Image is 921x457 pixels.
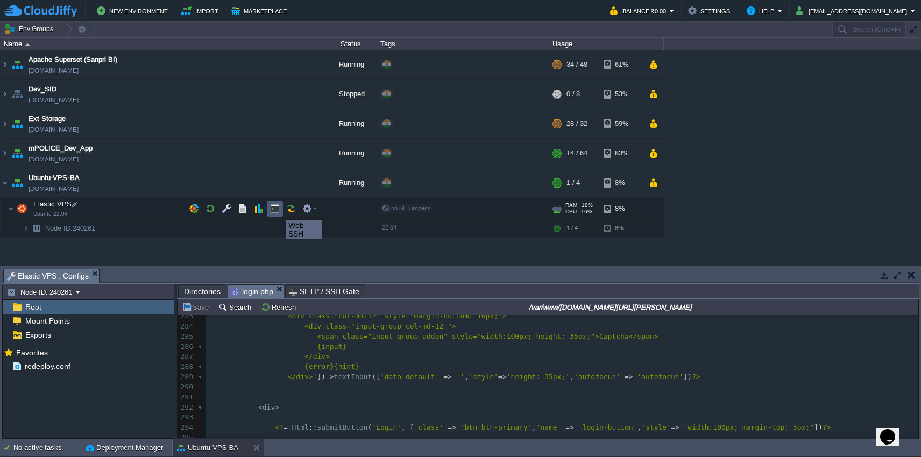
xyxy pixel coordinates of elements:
div: 1 / 4 [566,168,580,197]
span: ([ [372,373,380,381]
div: Tags [378,38,549,50]
span: < [258,403,263,411]
span: div [263,403,275,411]
div: 59% [604,109,639,138]
button: [EMAIL_ADDRESS][DOMAIN_NAME] [796,4,910,17]
div: Web SSH [288,221,320,238]
a: redeploy.conf [23,361,72,371]
span: RAM [565,202,577,209]
span: 22.04 [382,224,396,231]
button: Node ID: 240261 [7,287,75,297]
img: AMDAwAAAACH5BAEAAAAALAAAAAABAAEAAAICRAEAOw== [1,168,9,197]
span: ( [367,423,372,431]
button: Help [747,4,777,17]
div: 1 / 4 [566,220,578,237]
div: 34 / 48 [566,50,587,79]
span: <div class="col-md-12" style="margin-bottom: 10px;"> [288,312,507,320]
a: [DOMAIN_NAME] [29,154,79,165]
div: 283 [178,311,196,322]
div: Status [324,38,377,50]
a: Exports [23,330,53,340]
span: => [443,373,452,381]
li: /var/www/sevarth.in.net/Yatharth/frontend/views/site/login.php [228,284,284,298]
img: CloudJiffy [4,4,77,18]
span: Node ID: [45,224,73,232]
span: Elastic VPS : Configs [7,269,89,283]
img: AMDAwAAAACH5BAEAAAAALAAAAAABAAEAAAICRAEAOw== [25,43,30,46]
button: Deployment Manager [86,442,163,453]
div: Running [323,168,377,197]
div: 289 [178,372,196,382]
div: 83% [604,139,639,168]
iframe: chat widget [876,414,910,446]
span: -> [325,373,334,381]
button: Import [181,4,222,17]
span: 'Login' [372,423,401,431]
span: :: [309,423,317,431]
button: Search [218,302,254,312]
span: , [637,423,641,431]
span: 'class' [414,423,444,431]
span: 16% [581,209,592,215]
span: 'btn btn-primary' [460,423,532,431]
div: 294 [178,423,196,433]
span: "width:100px; margin-top: 5px;" [684,423,814,431]
span: <? [275,423,284,431]
img: AMDAwAAAACH5BAEAAAAALAAAAAABAAEAAAICRAEAOw== [1,139,9,168]
span: ]) [317,373,326,381]
span: 'style' [641,423,671,431]
a: Ext Storage [29,113,66,124]
button: Save [182,302,212,312]
button: Env Groups [4,22,57,37]
img: AMDAwAAAACH5BAEAAAAALAAAAAABAAEAAAICRAEAOw== [23,220,29,237]
span: <div class="input-group col-md-12 "> [304,322,456,330]
img: AMDAwAAAACH5BAEAAAAALAAAAAABAAEAAAICRAEAOw== [10,109,25,138]
span: </div>' [288,373,317,381]
span: ]) [814,423,823,431]
span: ]) [684,373,692,381]
img: AMDAwAAAACH5BAEAAAAALAAAAAABAAEAAAICRAEAOw== [10,168,25,197]
span: 'name' [536,423,562,431]
div: 28 / 32 [566,109,587,138]
a: Dev_SID [29,84,56,95]
button: Balance ₹0.00 [610,4,669,17]
div: No active tasks [13,439,81,456]
span: </div> [304,352,330,360]
button: Marketplace [231,4,290,17]
span: => [498,373,507,381]
span: [DOMAIN_NAME] [29,124,79,135]
img: AMDAwAAAACH5BAEAAAAALAAAAAABAAEAAAICRAEAOw== [10,80,25,109]
div: 0 / 8 [566,80,580,109]
span: Favorites [14,348,49,358]
span: , [464,373,469,381]
div: 53% [604,80,639,109]
a: Elastic VPSUbuntu 22.04 [32,200,73,208]
span: ?> [692,373,700,381]
a: Mount Points [23,316,72,326]
img: AMDAwAAAACH5BAEAAAAALAAAAAABAAEAAAICRAEAOw== [1,80,9,109]
div: Stopped [323,80,377,109]
div: 14 / 64 [566,139,587,168]
div: 287 [178,352,196,362]
span: 18% [582,202,593,209]
a: Ubuntu-VPS-BA [29,173,80,183]
a: Root [23,302,43,312]
button: New Environment [97,4,171,17]
span: , [570,373,574,381]
span: '' [456,373,465,381]
span: [DOMAIN_NAME] [29,183,79,194]
img: AMDAwAAAACH5BAEAAAAALAAAAAABAAEAAAICRAEAOw== [1,50,9,79]
span: 'height: 35px;' [507,373,570,381]
div: Running [323,109,377,138]
span: submitButton [317,423,368,431]
img: AMDAwAAAACH5BAEAAAAALAAAAAABAAEAAAICRAEAOw== [10,139,25,168]
img: AMDAwAAAACH5BAEAAAAALAAAAAABAAEAAAICRAEAOw== [8,198,14,219]
span: , [532,423,536,431]
div: 8% [604,198,639,219]
span: {error}{hint} [304,362,359,370]
div: 286 [178,342,196,352]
